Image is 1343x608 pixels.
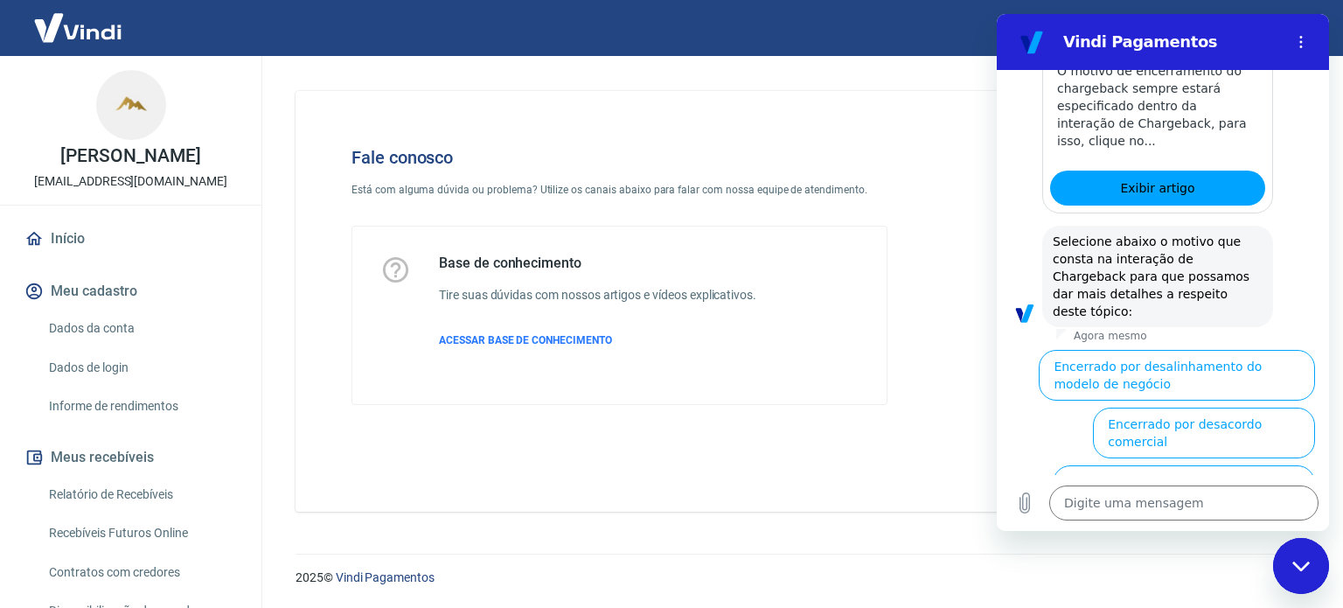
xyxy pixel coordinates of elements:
[296,569,1301,587] p: 2025 ©
[351,182,887,198] p: Está com alguma dúvida ou problema? Utilize os canais abaixo para falar com nossa equipe de atend...
[34,172,227,191] p: [EMAIL_ADDRESS][DOMAIN_NAME]
[336,570,435,584] a: Vindi Pagamentos
[60,147,200,165] p: [PERSON_NAME]
[96,70,166,140] img: 14735f01-f5cc-4dd2-a4f4-22c59d3034c2.jpeg
[42,350,240,386] a: Dados de login
[962,119,1228,353] img: Fale conosco
[42,515,240,551] a: Recebíveis Futuros Online
[439,286,756,304] h6: Tire suas dúvidas com nossos artigos e vídeos explicativos.
[42,555,240,591] a: Contratos com credores
[42,311,240,346] a: Dados da conta
[351,147,887,168] h4: Fale conosco
[21,220,240,258] a: Início
[439,255,756,272] h5: Base de conhecimento
[21,272,240,311] button: Meu cadastro
[21,1,135,54] img: Vindi
[439,332,756,348] a: ACESSAR BASE DE CONHECIMENTO
[997,14,1329,531] iframe: Janela de mensagens
[439,334,612,346] span: ACESSAR BASE DE CONHECIMENTO
[42,477,240,513] a: Relatório de Recebíveis
[1259,12,1322,45] button: Sair
[21,438,240,477] button: Meus recebíveis
[1273,538,1329,594] iframe: Botão para abrir a janela de mensagens, conversa em andamento
[42,388,240,424] a: Informe de rendimentos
